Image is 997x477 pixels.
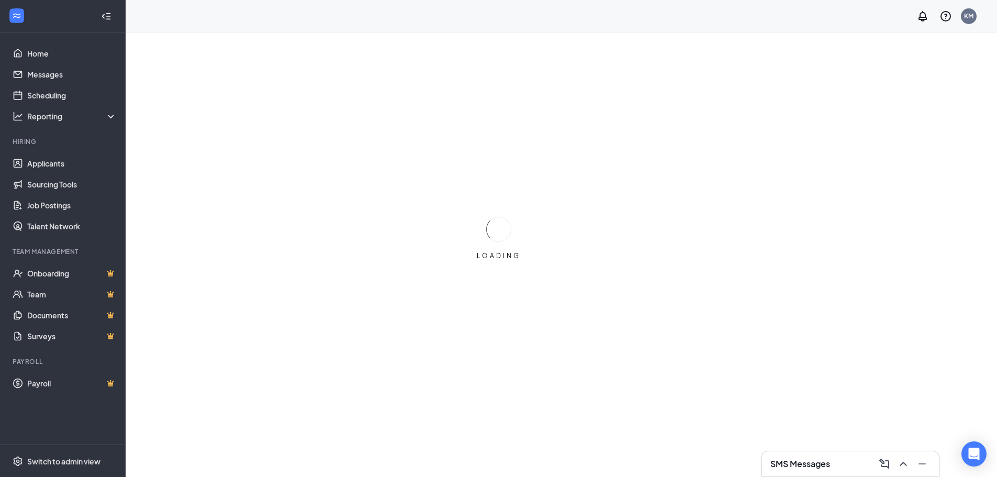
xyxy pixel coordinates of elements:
button: Minimize [914,456,931,472]
svg: ChevronUp [897,458,910,470]
a: Home [27,43,117,64]
a: TeamCrown [27,284,117,305]
a: Job Postings [27,195,117,216]
a: Sourcing Tools [27,174,117,195]
div: Reporting [27,111,117,121]
a: Scheduling [27,85,117,106]
a: Messages [27,64,117,85]
svg: Analysis [13,111,23,121]
svg: WorkstreamLogo [12,10,22,21]
a: Talent Network [27,216,117,237]
div: Hiring [13,137,115,146]
a: OnboardingCrown [27,263,117,284]
div: Switch to admin view [27,456,100,467]
a: SurveysCrown [27,326,117,347]
button: ComposeMessage [876,456,893,472]
svg: Minimize [916,458,928,470]
svg: ComposeMessage [878,458,891,470]
div: KM [964,12,973,20]
h3: SMS Messages [770,458,830,470]
svg: Collapse [101,11,111,21]
div: Team Management [13,247,115,256]
div: Open Intercom Messenger [961,441,987,467]
svg: QuestionInfo [939,10,952,23]
svg: Settings [13,456,23,467]
a: PayrollCrown [27,373,117,394]
div: Payroll [13,357,115,366]
a: DocumentsCrown [27,305,117,326]
svg: Notifications [916,10,929,23]
div: LOADING [473,251,525,260]
button: ChevronUp [895,456,912,472]
a: Applicants [27,153,117,174]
